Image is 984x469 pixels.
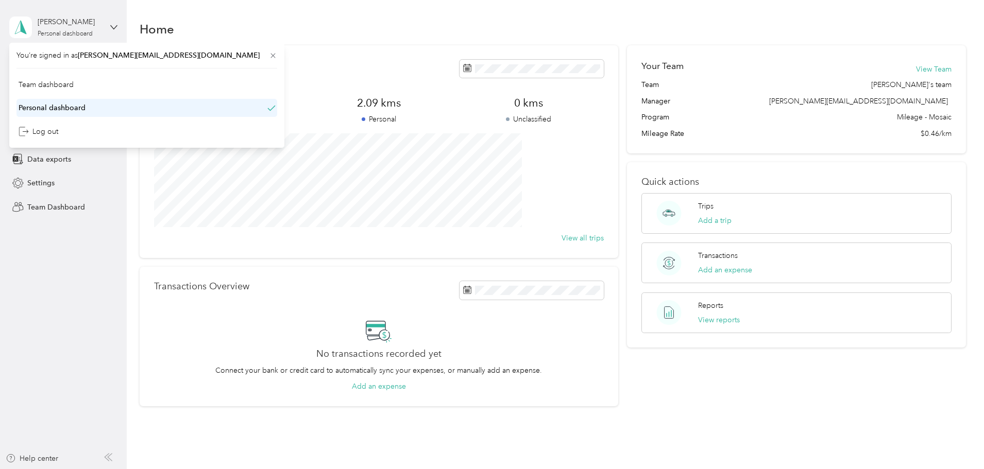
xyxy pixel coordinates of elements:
span: $0.46/km [921,128,952,139]
button: Add an expense [352,381,406,392]
div: Log out [19,126,58,137]
button: View all trips [562,233,604,244]
div: Personal dashboard [19,102,86,113]
button: Add an expense [698,265,752,275]
span: Manager [641,96,670,107]
span: You’re signed in as [16,50,277,61]
h2: No transactions recorded yet [316,349,442,359]
span: Team [641,79,659,90]
button: View Team [916,64,952,75]
p: Trips [698,201,714,212]
p: Transactions Overview [154,281,249,292]
button: Add a trip [698,215,732,226]
span: 0 kms [454,96,604,110]
span: Mileage Rate [641,128,684,139]
h2: Your Team [641,60,684,73]
span: Settings [27,178,55,188]
span: Team Dashboard [27,202,85,213]
div: [PERSON_NAME] [38,16,102,27]
iframe: Everlance-gr Chat Button Frame [926,411,984,469]
p: Reports [698,300,723,311]
div: Personal dashboard [38,31,93,37]
p: Unclassified [454,114,604,125]
span: [PERSON_NAME][EMAIL_ADDRESS][DOMAIN_NAME] [78,51,260,60]
span: 2.09 kms [304,96,454,110]
span: Program [641,112,669,123]
div: Team dashboard [19,79,74,90]
span: Data exports [27,154,71,165]
p: Personal [304,114,454,125]
p: Transactions [698,250,738,261]
p: Connect your bank or credit card to automatically sync your expenses, or manually add an expense. [215,365,542,376]
span: [PERSON_NAME]'s team [871,79,952,90]
h1: Home [140,24,174,34]
span: [PERSON_NAME][EMAIL_ADDRESS][DOMAIN_NAME] [769,97,948,106]
span: Mileage - Mosaic [897,112,952,123]
button: Help center [6,453,58,464]
button: View reports [698,315,740,325]
p: Quick actions [641,177,952,187]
